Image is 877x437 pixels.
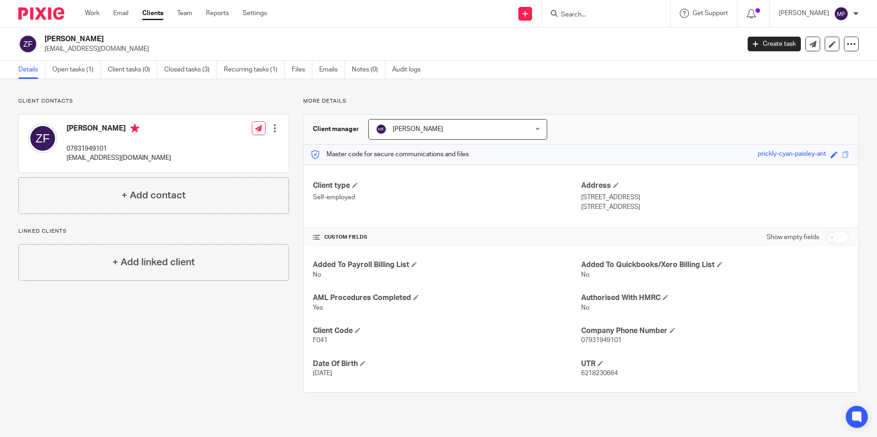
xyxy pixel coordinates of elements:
a: Team [177,9,192,18]
h4: Added To Payroll Billing List [313,260,581,270]
a: Create task [748,37,801,51]
span: [PERSON_NAME] [393,126,443,132]
a: Closed tasks (3) [164,61,217,79]
span: No [581,305,589,311]
p: [STREET_ADDRESS] [581,193,849,202]
a: Audit logs [392,61,427,79]
a: Recurring tasks (1) [224,61,285,79]
span: No [313,272,321,278]
p: [EMAIL_ADDRESS][DOMAIN_NAME] [44,44,734,54]
h4: Client Code [313,326,581,336]
span: No [581,272,589,278]
img: svg%3E [834,6,849,21]
input: Search [560,11,643,19]
div: prickly-cyan-paisley-ant [758,149,826,160]
label: Show empty fields [766,233,819,242]
span: [DATE] [313,370,332,377]
h4: + Add linked client [112,255,195,269]
p: Self-employed [313,193,581,202]
span: F041 [313,337,327,344]
a: Emails [319,61,345,79]
p: Master code for secure communications and files [311,150,469,159]
a: Email [113,9,128,18]
a: Reports [206,9,229,18]
a: Work [85,9,100,18]
h3: Client manager [313,125,359,134]
h4: [PERSON_NAME] [67,124,171,135]
h4: Date Of Birth [313,359,581,369]
span: Yes [313,305,323,311]
a: Client tasks (0) [108,61,157,79]
span: 07931949101 [581,337,622,344]
a: Details [18,61,45,79]
h4: + Add contact [122,188,186,202]
a: Files [292,61,312,79]
img: svg%3E [18,34,38,54]
p: [PERSON_NAME] [779,9,829,18]
a: Notes (0) [352,61,385,79]
h4: AML Procedures Completed [313,293,581,303]
p: Client contacts [18,98,289,105]
h4: Added To Quickbooks/Xero Billing List [581,260,849,270]
img: Pixie [18,7,64,20]
p: Linked clients [18,228,289,235]
a: Settings [243,9,267,18]
h4: CUSTOM FIELDS [313,234,581,241]
p: [EMAIL_ADDRESS][DOMAIN_NAME] [67,153,171,163]
h4: Client type [313,181,581,191]
img: svg%3E [28,124,57,153]
img: svg%3E [376,124,387,135]
p: More details [303,98,859,105]
h4: Address [581,181,849,191]
h2: [PERSON_NAME] [44,34,596,44]
h4: Company Phone Number [581,326,849,336]
a: Clients [142,9,163,18]
i: Primary [130,124,139,133]
span: Get Support [693,10,728,16]
h4: UTR [581,359,849,369]
p: 07931949101 [67,144,171,153]
h4: Authorised With HMRC [581,293,849,303]
a: Open tasks (1) [52,61,101,79]
p: [STREET_ADDRESS] [581,202,849,212]
span: 6218230664 [581,370,618,377]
